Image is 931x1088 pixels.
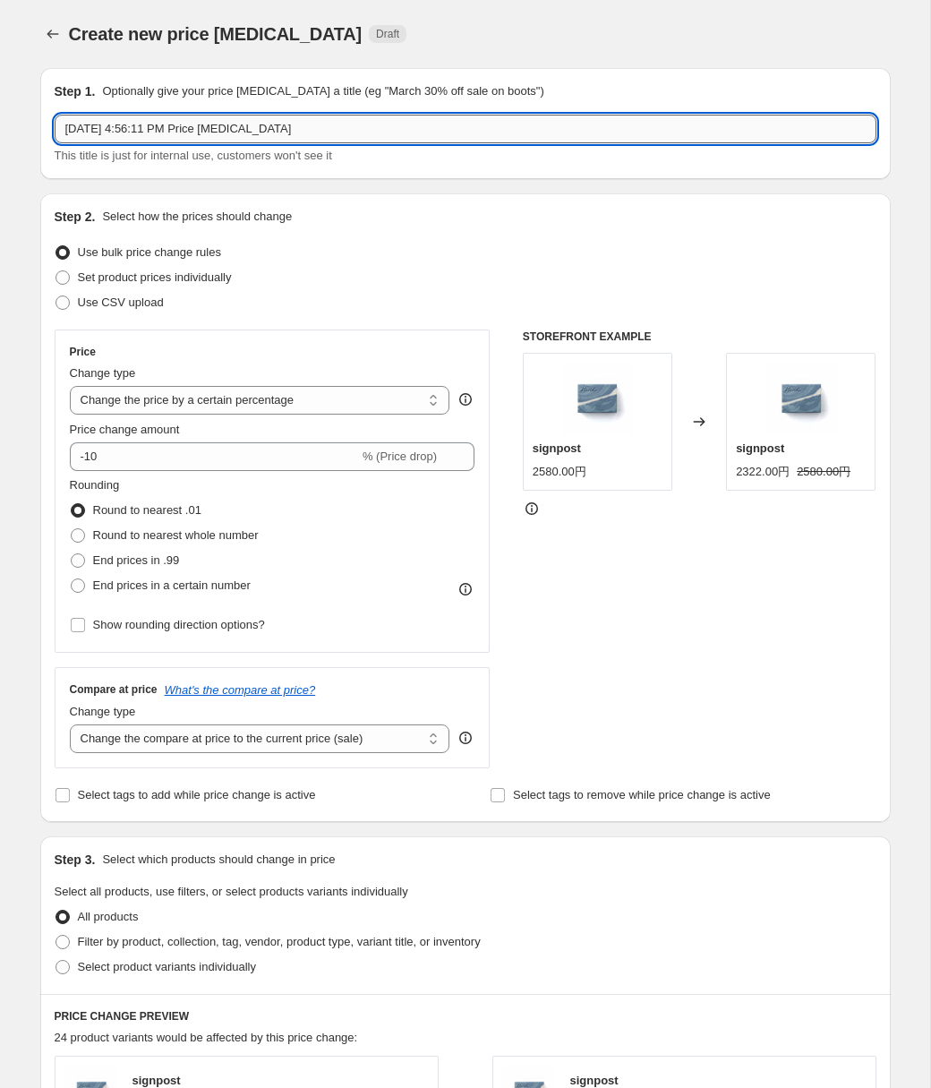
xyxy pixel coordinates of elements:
[70,423,180,436] span: Price change amount
[55,82,96,100] h2: Step 1.
[78,270,232,284] span: Set product prices individually
[570,1074,619,1087] span: signpost
[55,149,332,162] span: This title is just for internal use, customers won't see it
[93,618,265,631] span: Show rounding direction options?
[523,330,876,344] h6: STOREFRONT EXAMPLE
[363,450,437,463] span: % (Price drop)
[102,208,292,226] p: Select how the prices should change
[533,441,581,455] span: signpost
[78,935,481,948] span: Filter by product, collection, tag, vendor, product type, variant title, or inventory
[78,910,139,923] span: All products
[376,27,399,41] span: Draft
[40,21,65,47] button: Price change jobs
[70,442,359,471] input: -15
[93,578,251,592] span: End prices in a certain number
[765,363,837,434] img: thumb-signpost-01_80x.jpg
[165,683,316,697] button: What's the compare at price?
[93,528,259,542] span: Round to nearest whole number
[78,245,221,259] span: Use bulk price change rules
[55,851,96,869] h2: Step 3.
[533,463,586,481] div: 2580.00円
[70,345,96,359] h3: Price
[457,390,474,408] div: help
[102,82,543,100] p: Optionally give your price [MEDICAL_DATA] a title (eg "March 30% off sale on boots")
[561,363,633,434] img: thumb-signpost-01_80x.jpg
[736,463,790,481] div: 2322.00円
[93,553,180,567] span: End prices in .99
[78,960,256,973] span: Select product variants individually
[69,24,363,44] span: Create new price [MEDICAL_DATA]
[78,788,316,801] span: Select tags to add while price change is active
[70,366,136,380] span: Change type
[457,729,474,747] div: help
[102,851,335,869] p: Select which products should change in price
[55,115,876,143] input: 30% off holiday sale
[513,788,771,801] span: Select tags to remove while price change is active
[70,705,136,718] span: Change type
[78,296,164,309] span: Use CSV upload
[55,1031,358,1044] span: 24 product variants would be affected by this price change:
[55,1009,876,1024] h6: PRICE CHANGE PREVIEW
[70,682,158,697] h3: Compare at price
[132,1074,181,1087] span: signpost
[70,478,120,492] span: Rounding
[55,208,96,226] h2: Step 2.
[93,503,201,517] span: Round to nearest .01
[797,463,850,481] strike: 2580.00円
[736,441,784,455] span: signpost
[55,885,408,898] span: Select all products, use filters, or select products variants individually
